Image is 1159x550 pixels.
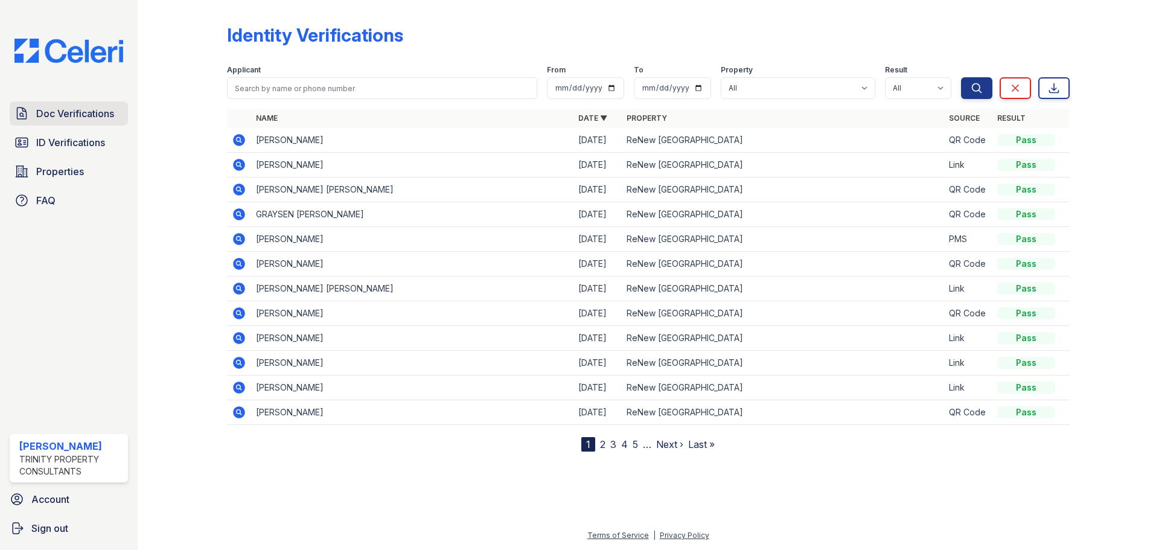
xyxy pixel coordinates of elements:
[997,114,1026,123] a: Result
[949,114,980,123] a: Source
[622,202,944,227] td: ReNew [GEOGRAPHIC_DATA]
[997,159,1055,171] div: Pass
[944,202,992,227] td: QR Code
[944,177,992,202] td: QR Code
[944,277,992,301] td: Link
[5,39,133,63] img: CE_Logo_Blue-a8612792a0a2168367f1c8372b55b34899dd931a85d93a1a3d3e32e68fde9ad4.png
[944,351,992,376] td: Link
[573,177,622,202] td: [DATE]
[10,188,128,213] a: FAQ
[621,438,628,450] a: 4
[573,202,622,227] td: [DATE]
[622,277,944,301] td: ReNew [GEOGRAPHIC_DATA]
[573,153,622,177] td: [DATE]
[227,65,261,75] label: Applicant
[251,153,573,177] td: [PERSON_NAME]
[627,114,667,123] a: Property
[721,65,753,75] label: Property
[31,492,69,507] span: Account
[656,438,683,450] a: Next ›
[633,438,638,450] a: 5
[251,128,573,153] td: [PERSON_NAME]
[997,332,1055,344] div: Pass
[573,252,622,277] td: [DATE]
[5,487,133,511] a: Account
[944,301,992,326] td: QR Code
[944,128,992,153] td: QR Code
[573,301,622,326] td: [DATE]
[622,326,944,351] td: ReNew [GEOGRAPHIC_DATA]
[622,351,944,376] td: ReNew [GEOGRAPHIC_DATA]
[19,453,123,478] div: Trinity Property Consultants
[634,65,643,75] label: To
[622,252,944,277] td: ReNew [GEOGRAPHIC_DATA]
[573,326,622,351] td: [DATE]
[547,65,566,75] label: From
[256,114,278,123] a: Name
[578,114,607,123] a: Date ▼
[573,376,622,400] td: [DATE]
[600,438,605,450] a: 2
[997,283,1055,295] div: Pass
[251,351,573,376] td: [PERSON_NAME]
[622,177,944,202] td: ReNew [GEOGRAPHIC_DATA]
[653,531,656,540] div: |
[587,531,649,540] a: Terms of Service
[251,177,573,202] td: [PERSON_NAME] [PERSON_NAME]
[997,233,1055,245] div: Pass
[997,208,1055,220] div: Pass
[36,164,84,179] span: Properties
[251,202,573,227] td: GRAYSEN [PERSON_NAME]
[688,438,715,450] a: Last »
[573,128,622,153] td: [DATE]
[660,531,709,540] a: Privacy Policy
[227,24,403,46] div: Identity Verifications
[997,184,1055,196] div: Pass
[610,438,616,450] a: 3
[622,301,944,326] td: ReNew [GEOGRAPHIC_DATA]
[622,128,944,153] td: ReNew [GEOGRAPHIC_DATA]
[10,101,128,126] a: Doc Verifications
[997,134,1055,146] div: Pass
[10,130,128,155] a: ID Verifications
[581,437,595,452] div: 1
[944,326,992,351] td: Link
[622,400,944,425] td: ReNew [GEOGRAPHIC_DATA]
[944,376,992,400] td: Link
[622,376,944,400] td: ReNew [GEOGRAPHIC_DATA]
[944,400,992,425] td: QR Code
[643,437,651,452] span: …
[573,351,622,376] td: [DATE]
[944,227,992,252] td: PMS
[997,258,1055,270] div: Pass
[251,400,573,425] td: [PERSON_NAME]
[36,106,114,121] span: Doc Verifications
[251,376,573,400] td: [PERSON_NAME]
[251,301,573,326] td: [PERSON_NAME]
[997,382,1055,394] div: Pass
[251,277,573,301] td: [PERSON_NAME] [PERSON_NAME]
[251,326,573,351] td: [PERSON_NAME]
[31,521,68,536] span: Sign out
[5,516,133,540] a: Sign out
[622,227,944,252] td: ReNew [GEOGRAPHIC_DATA]
[885,65,907,75] label: Result
[997,406,1055,418] div: Pass
[573,400,622,425] td: [DATE]
[944,252,992,277] td: QR Code
[573,227,622,252] td: [DATE]
[944,153,992,177] td: Link
[10,159,128,184] a: Properties
[251,227,573,252] td: [PERSON_NAME]
[36,135,105,150] span: ID Verifications
[573,277,622,301] td: [DATE]
[997,357,1055,369] div: Pass
[227,77,537,99] input: Search by name or phone number
[251,252,573,277] td: [PERSON_NAME]
[622,153,944,177] td: ReNew [GEOGRAPHIC_DATA]
[36,193,56,208] span: FAQ
[997,307,1055,319] div: Pass
[19,439,123,453] div: [PERSON_NAME]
